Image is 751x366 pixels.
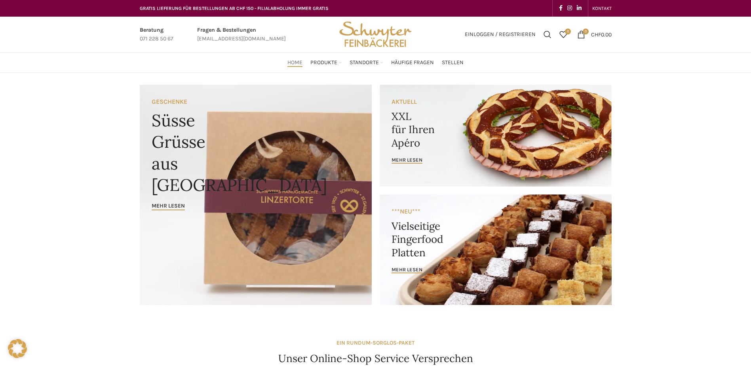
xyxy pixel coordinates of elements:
[380,194,612,305] a: Banner link
[337,17,414,52] img: Bäckerei Schwyter
[557,3,565,14] a: Facebook social link
[588,0,616,16] div: Secondary navigation
[140,26,173,44] a: Infobox link
[591,31,612,38] bdi: 0.00
[583,29,589,34] span: 0
[380,85,612,187] a: Banner link
[310,55,342,71] a: Produkte
[442,59,464,67] span: Stellen
[591,31,601,38] span: CHF
[136,55,616,71] div: Main navigation
[278,351,473,366] h4: Unser Online-Shop Service Versprechen
[565,3,574,14] a: Instagram social link
[337,30,414,37] a: Site logo
[573,27,616,42] a: 0 CHF0.00
[592,6,612,11] span: KONTAKT
[465,32,536,37] span: Einloggen / Registrieren
[442,55,464,71] a: Stellen
[391,59,434,67] span: Häufige Fragen
[140,85,372,305] a: Banner link
[592,0,612,16] a: KONTAKT
[391,55,434,71] a: Häufige Fragen
[287,59,302,67] span: Home
[140,6,329,11] span: GRATIS LIEFERUNG FÜR BESTELLUNGEN AB CHF 150 - FILIALABHOLUNG IMMER GRATIS
[555,27,571,42] div: Meine Wunschliste
[197,26,286,44] a: Infobox link
[461,27,540,42] a: Einloggen / Registrieren
[540,27,555,42] a: Suchen
[574,3,584,14] a: Linkedin social link
[310,59,337,67] span: Produkte
[337,339,414,346] strong: EIN RUNDUM-SORGLOS-PAKET
[350,55,383,71] a: Standorte
[555,27,571,42] a: 0
[350,59,379,67] span: Standorte
[287,55,302,71] a: Home
[565,29,571,34] span: 0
